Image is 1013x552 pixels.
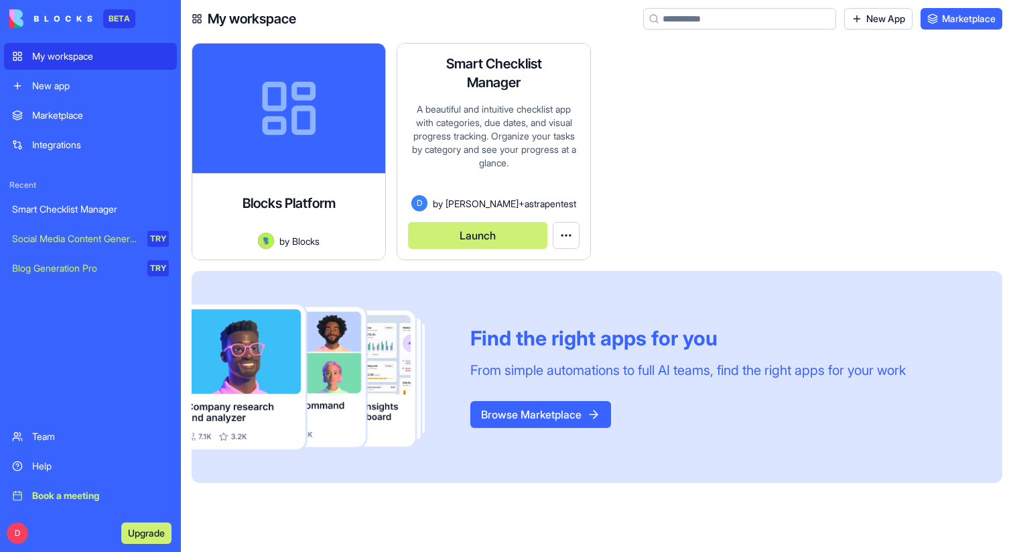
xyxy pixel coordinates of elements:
div: BETA [103,9,135,28]
h4: Smart Checklist Manager [440,54,547,92]
span: [PERSON_NAME]+astrapentest [446,197,576,211]
a: My workspace [4,43,177,70]
a: Smart Checklist ManagerA beautiful and intuitive checklist app with categories, due dates, and vi... [397,43,591,260]
h4: Blocks Platform [243,194,336,213]
div: Help [32,459,169,473]
div: A beautiful and intuitive checklist app with categories, due dates, and visual progress tracking.... [408,103,580,195]
a: BETA [9,9,135,28]
a: Blocks PlatformAvatarbyBlocks [192,43,386,260]
span: by [433,197,443,211]
div: Social Media Content Generator [12,232,138,245]
button: Upgrade [121,522,172,544]
a: Help [4,453,177,480]
div: Team [32,430,169,443]
span: Recent [4,180,177,190]
a: Smart Checklist Manager [4,196,177,223]
div: My workspace [32,50,169,63]
div: Integrations [32,138,169,152]
span: Blocks [292,234,320,248]
span: D [411,195,427,211]
a: Book a meeting [4,482,177,509]
a: Blog Generation ProTRY [4,255,177,282]
div: Book a meeting [32,489,169,502]
div: TRY [147,260,169,276]
a: New app [4,72,177,99]
div: Blog Generation Pro [12,262,138,275]
div: New app [32,79,169,93]
div: Marketplace [32,109,169,122]
div: Find the right apps for you [470,326,906,350]
div: From simple automations to full AI teams, find the right apps for your work [470,361,906,380]
div: Smart Checklist Manager [12,203,169,216]
a: Marketplace [921,8,1002,30]
a: New App [844,8,913,30]
a: Integrations [4,131,177,158]
a: Upgrade [121,526,172,539]
img: logo [9,9,92,28]
a: Team [4,423,177,450]
span: by [279,234,289,248]
a: Social Media Content GeneratorTRY [4,225,177,252]
img: Avatar [258,233,274,249]
a: Browse Marketplace [470,408,611,421]
h4: My workspace [208,9,296,28]
span: D [7,522,28,544]
div: TRY [147,231,169,247]
button: Launch [408,222,547,249]
button: Browse Marketplace [470,401,611,428]
a: Marketplace [4,102,177,129]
